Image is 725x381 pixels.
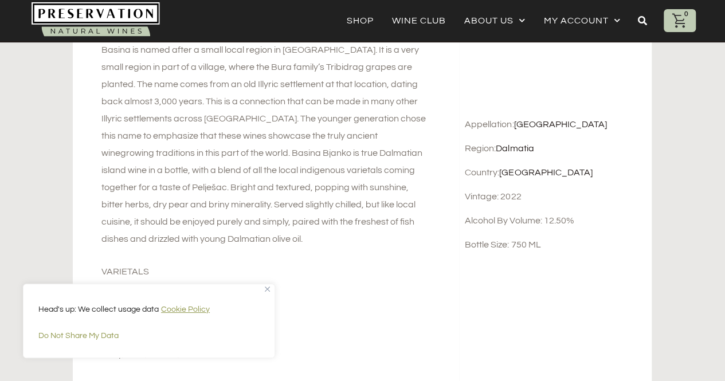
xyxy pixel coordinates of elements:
[499,168,592,177] a: [GEOGRAPHIC_DATA]
[101,349,122,359] a: briny
[543,13,620,29] a: My account
[180,349,200,359] a: pear
[101,41,430,248] div: Basina is named after a small local region in [GEOGRAPHIC_DATA]. It is a very small region in par...
[38,303,260,316] p: Head's up: We collect usage data
[160,305,210,314] a: Cookie Policy
[124,349,145,359] a: herb
[514,120,606,129] a: [GEOGRAPHIC_DATA]
[465,238,645,251] div: Bottle Size: 750 mL
[38,325,260,346] button: Do Not Share My Data
[464,13,525,29] a: About Us
[496,144,534,153] a: Dalmatia
[32,2,160,39] img: Natural-organic-biodynamic-wine
[101,265,430,278] h2: Varietals
[346,13,373,29] a: Shop
[681,9,691,19] div: 0
[265,286,270,292] img: Close
[465,118,645,131] div: Appellation:
[465,166,645,179] div: Country:
[465,190,645,203] div: Vintage: 2022
[391,13,445,29] a: Wine Club
[465,214,645,227] div: Alcohol by volume: 12.50%
[346,13,620,29] nav: Menu
[147,349,178,359] a: mineral
[465,142,645,155] div: Region:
